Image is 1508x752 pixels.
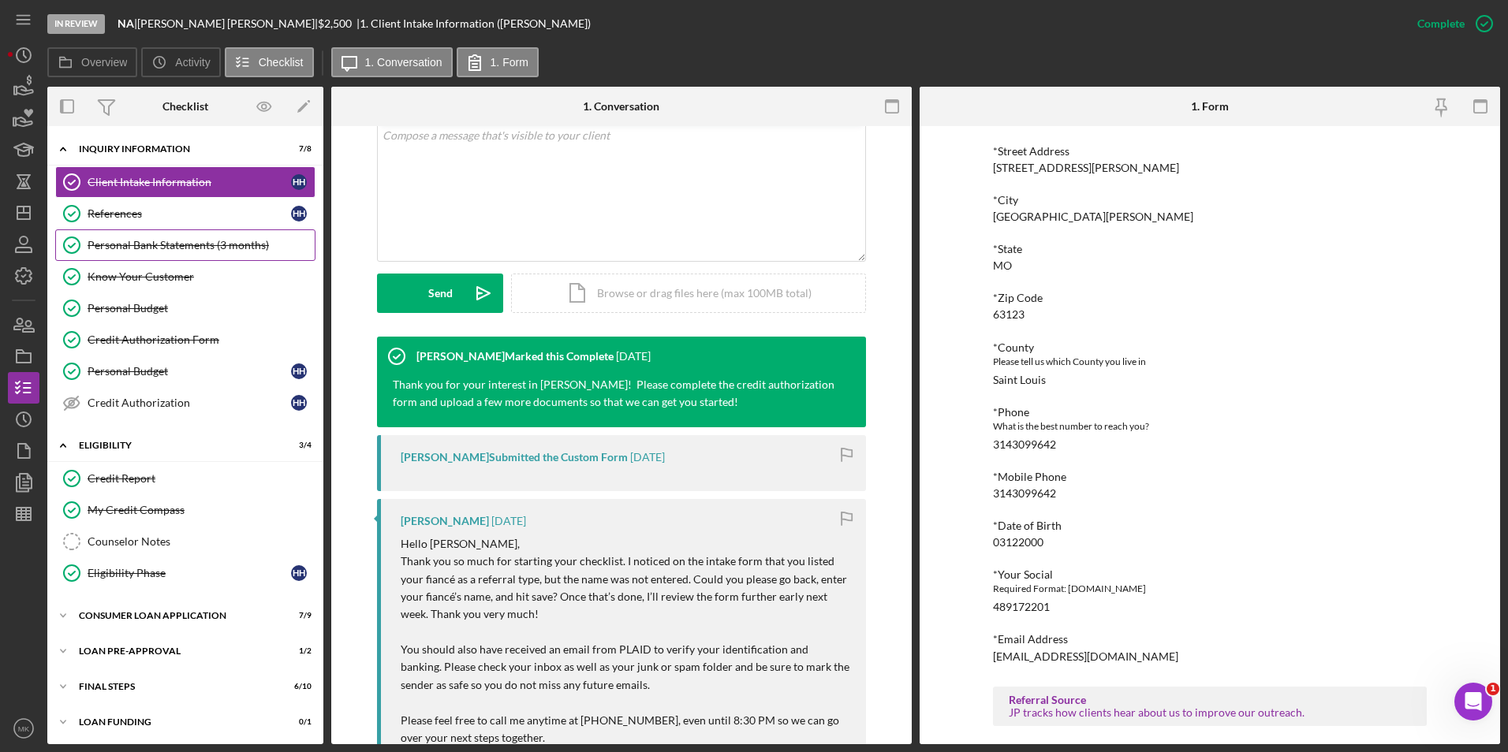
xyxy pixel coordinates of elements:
[993,419,1427,434] div: What is the best number to reach you?
[55,229,315,261] a: Personal Bank Statements (3 months)
[993,259,1012,272] div: MO
[993,487,1056,500] div: 3143099642
[88,239,315,251] div: Personal Bank Statements (3 months)
[79,717,272,727] div: Loan Funding
[416,350,614,363] div: [PERSON_NAME] Marked this Complete
[401,451,628,463] div: [PERSON_NAME] Submitted the Custom Form
[993,471,1427,483] div: *Mobile Phone
[291,206,307,222] div: H H
[283,144,312,154] div: 7 / 8
[491,56,528,69] label: 1. Form
[283,682,312,691] div: 6 / 10
[993,568,1427,581] div: *Your Social
[993,162,1179,174] div: [STREET_ADDRESS][PERSON_NAME]
[377,274,503,313] button: Send
[1402,8,1500,39] button: Complete
[993,354,1427,370] div: Please tell us which County you live in
[88,270,315,283] div: Know Your Customer
[291,395,307,411] div: H H
[993,292,1427,304] div: *Zip Code
[118,17,137,30] div: |
[55,198,315,229] a: ReferencesHH
[365,56,442,69] label: 1. Conversation
[993,581,1427,597] div: Required Format: [DOMAIN_NAME]
[55,166,315,198] a: Client Intake InformationHH
[401,712,850,747] p: Please feel free to call me anytime at [PHONE_NUMBER], even until 8:30 PM so we can go over your ...
[18,724,30,733] text: MK
[79,441,272,450] div: Eligibility
[88,365,291,378] div: Personal Budget
[88,535,315,548] div: Counselor Notes
[993,243,1427,255] div: *State
[291,363,307,379] div: H H
[356,17,591,30] div: | 1. Client Intake Information ([PERSON_NAME])
[491,515,526,527] time: 2025-08-22 22:52
[993,308,1025,321] div: 63123
[88,207,291,220] div: References
[88,333,315,346] div: Credit Authorization Form
[175,56,210,69] label: Activity
[993,519,1427,532] div: *Date of Birth
[993,145,1427,158] div: *Street Address
[137,17,318,30] div: [PERSON_NAME] [PERSON_NAME] |
[55,526,315,557] a: Counselor Notes
[55,387,315,419] a: Credit AuthorizationHH
[88,504,315,516] div: My Credit Compass
[993,650,1178,663] div: [EMAIL_ADDRESS][DOMAIN_NAME]
[283,441,312,450] div: 3 / 4
[457,47,539,77] button: 1. Form
[993,374,1046,386] div: Saint Louis
[55,261,315,292] a: Know Your Customer
[993,210,1193,223] div: [GEOGRAPHIC_DATA][PERSON_NAME]
[55,324,315,356] a: Credit Authorization Form
[291,174,307,190] div: H H
[993,194,1427,207] div: *City
[630,451,665,463] time: 2025-08-22 23:39
[283,717,312,727] div: 0 / 1
[616,350,651,363] time: 2025-08-22 23:39
[79,611,272,620] div: Consumer Loan Application
[225,47,314,77] button: Checklist
[88,396,291,409] div: Credit Authorization
[1417,8,1465,39] div: Complete
[47,14,105,34] div: In Review
[162,100,208,113] div: Checklist
[79,144,272,154] div: Inquiry Information
[8,713,39,744] button: MK
[993,438,1056,451] div: 3143099642
[993,601,1050,613] div: 489172201
[993,341,1427,354] div: *County
[993,406,1427,419] div: *Phone
[1487,683,1499,695] span: 1
[47,47,137,77] button: Overview
[55,463,315,494] a: Credit Report
[283,611,312,620] div: 7 / 9
[88,567,291,579] div: Eligibility Phase
[79,682,272,691] div: FINAL STEPS
[1009,706,1411,719] div: JP tracks how clients hear about us to improve our outreach.
[1009,694,1411,706] div: Referral Source
[55,292,315,324] a: Personal Budget
[88,176,291,188] div: Client Intake Information
[401,641,850,694] p: You should also have received an email from PLAID to verify your identification and banking. Plea...
[1191,100,1229,113] div: 1. Form
[318,17,352,30] span: $2,500
[55,494,315,526] a: My Credit Compass
[401,515,489,527] div: [PERSON_NAME]
[88,302,315,315] div: Personal Budget
[55,356,315,387] a: Personal BudgetHH
[993,633,1427,646] div: *Email Address
[1454,683,1492,720] iframe: Intercom live chat
[55,557,315,589] a: Eligibility PhaseHH
[993,536,1043,549] div: 03122000
[259,56,304,69] label: Checklist
[88,472,315,485] div: Credit Report
[331,47,453,77] button: 1. Conversation
[283,646,312,656] div: 1 / 2
[79,646,272,656] div: Loan Pre-Approval
[428,274,453,313] div: Send
[401,535,850,553] p: Hello [PERSON_NAME],
[81,56,127,69] label: Overview
[393,376,834,411] p: Thank you for your interest in [PERSON_NAME]! Please complete the credit authorization form and u...
[118,17,134,30] b: NA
